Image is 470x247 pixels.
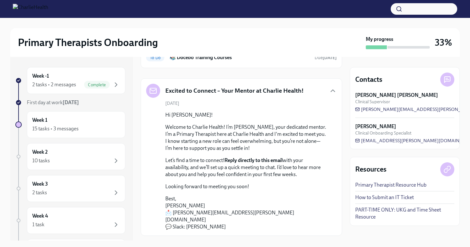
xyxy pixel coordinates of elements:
[355,123,396,130] strong: [PERSON_NAME]
[32,73,49,80] h6: Week -1
[15,175,125,202] a: Week 32 tasks
[32,117,47,124] h6: Week 1
[355,194,414,201] a: How to Submit an IT Ticket
[32,221,44,228] div: 1 task
[355,181,427,189] a: Primary Therapist Resource Hub
[146,55,164,60] span: To Do
[15,143,125,170] a: Week 210 tasks
[224,157,283,163] strong: Reply directly to this email
[165,87,304,95] h5: Excited to Connect – Your Mentor at Charlie Health!
[165,183,326,190] p: Looking forward to meeting you soon!
[15,207,125,234] a: Week 41 task
[32,157,50,164] div: 10 tasks
[355,75,382,84] h4: Contacts
[13,4,48,14] img: CharlieHealth
[355,92,438,99] strong: [PERSON_NAME] [PERSON_NAME]
[435,37,452,48] h3: 33%
[165,112,326,119] p: Hi [PERSON_NAME]!
[18,36,158,49] h2: Primary Therapists Onboarding
[323,55,337,60] strong: [DATE]
[27,99,79,105] span: First day at work
[15,67,125,94] a: Week -12 tasks • 2 messagesComplete
[165,195,326,230] p: Best, [PERSON_NAME] 📩 [PERSON_NAME][EMAIL_ADDRESS][PERSON_NAME][DOMAIN_NAME] 💬 Slack: [PERSON_NAME]
[315,55,337,60] span: Due
[355,206,454,220] a: PART-TIME ONLY: UKG and Time Sheet Resource
[63,99,79,105] strong: [DATE]
[165,124,326,152] p: Welcome to Charlie Health! I’m [PERSON_NAME], your dedicated mentor. I’m a Primary Therapist here...
[15,99,125,106] a: First day at work[DATE]
[355,99,390,105] span: Clinical Supervisor
[169,54,309,61] h6: 📚 Docebo Training Courses
[32,212,48,220] h6: Week 4
[355,165,387,174] h4: Resources
[32,181,48,188] h6: Week 3
[32,189,47,196] div: 2 tasks
[32,81,76,88] div: 2 tasks • 2 messages
[165,100,179,106] span: [DATE]
[366,36,393,43] strong: My progress
[32,125,79,132] div: 15 tasks • 3 messages
[32,149,48,156] h6: Week 2
[15,111,125,138] a: Week 115 tasks • 3 messages
[165,157,326,178] p: Let’s find a time to connect! with your availability, and we’ll set up a quick meeting to chat. I...
[146,52,337,63] a: To Do📚 Docebo Training CoursesDue[DATE]
[84,82,110,87] span: Complete
[315,55,337,61] span: August 26th, 2025 09:00
[355,130,411,136] span: Clinical Onboarding Specialist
